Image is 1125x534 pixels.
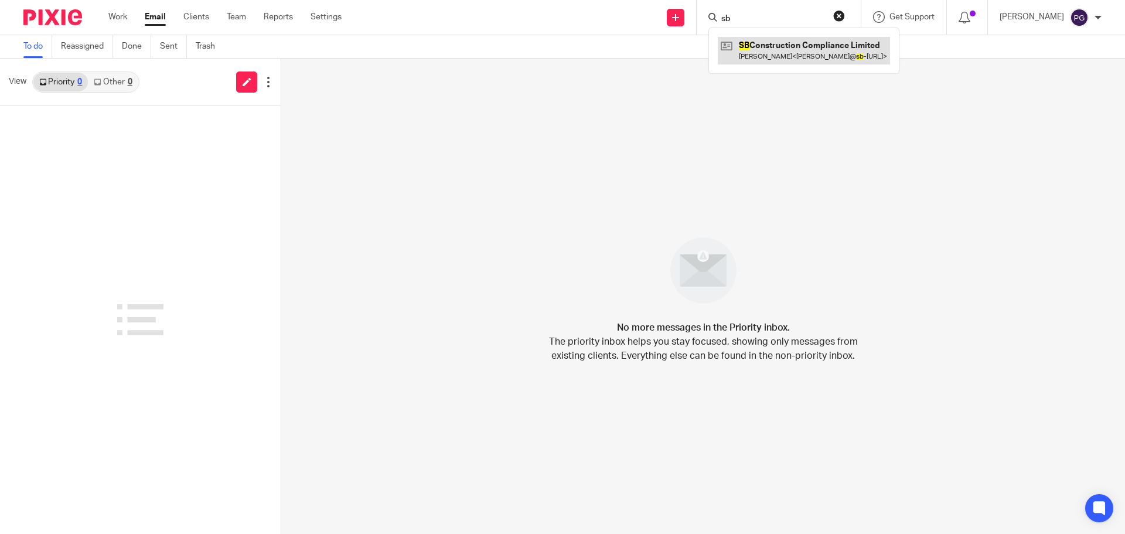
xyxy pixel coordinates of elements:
a: Email [145,11,166,23]
span: View [9,76,26,88]
a: Team [227,11,246,23]
a: Done [122,35,151,58]
h4: No more messages in the Priority inbox. [617,321,790,335]
a: Trash [196,35,224,58]
p: The priority inbox helps you stay focused, showing only messages from existing clients. Everythin... [548,335,858,363]
a: Clients [183,11,209,23]
a: Priority0 [33,73,88,91]
img: image [663,230,744,311]
div: 0 [128,78,132,86]
a: Settings [311,11,342,23]
img: svg%3E [1070,8,1089,27]
input: Search [720,14,826,25]
img: Pixie [23,9,82,25]
button: Clear [833,10,845,22]
a: Reassigned [61,35,113,58]
a: Sent [160,35,187,58]
a: Work [108,11,127,23]
p: [PERSON_NAME] [1000,11,1064,23]
a: Reports [264,11,293,23]
div: 0 [77,78,82,86]
span: Get Support [889,13,935,21]
a: To do [23,35,52,58]
a: Other0 [88,73,138,91]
